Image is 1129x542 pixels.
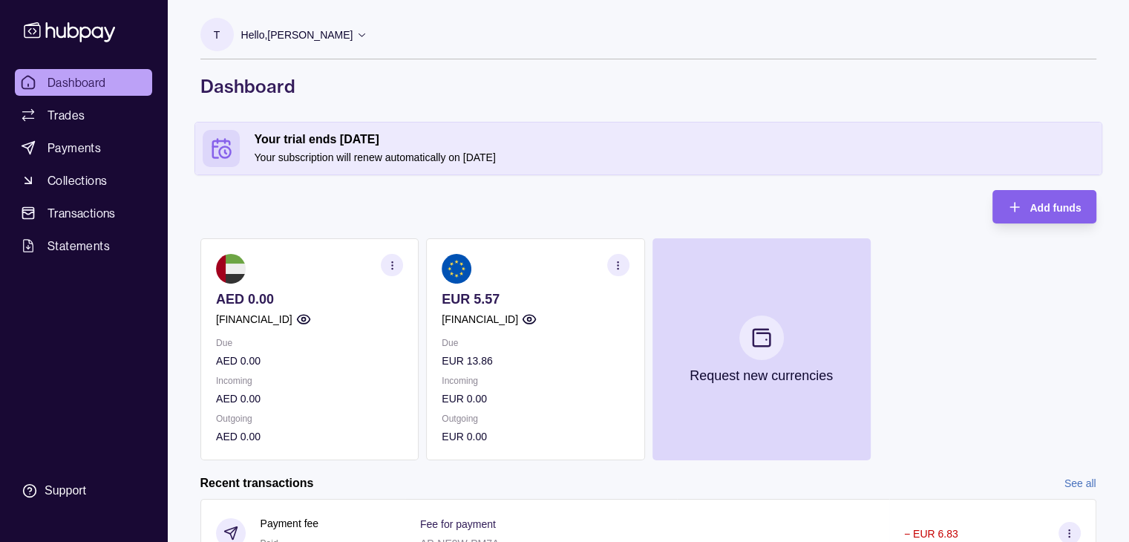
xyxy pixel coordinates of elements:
span: Add funds [1030,202,1081,214]
p: Payment fee [261,515,319,532]
p: AED 0.00 [216,428,403,445]
img: eu [442,254,471,284]
p: Fee for payment [420,518,496,530]
span: Collections [48,172,107,189]
button: Request new currencies [652,238,870,460]
p: Due [216,335,403,351]
a: Transactions [15,200,152,226]
span: Transactions [48,204,116,222]
p: EUR 0.00 [442,391,629,407]
p: EUR 0.00 [442,428,629,445]
a: Payments [15,134,152,161]
p: Due [442,335,629,351]
a: Collections [15,167,152,194]
p: AED 0.00 [216,391,403,407]
p: AED 0.00 [216,353,403,369]
span: Payments [48,139,101,157]
a: Dashboard [15,69,152,96]
p: Request new currencies [690,368,833,384]
a: Statements [15,232,152,259]
h2: Your trial ends [DATE] [255,131,1094,148]
a: Trades [15,102,152,128]
p: Incoming [216,373,403,389]
p: Outgoing [442,411,629,427]
p: AED 0.00 [216,291,403,307]
img: ae [216,254,246,284]
span: Trades [48,106,85,124]
span: Statements [48,237,110,255]
p: EUR 13.86 [442,353,629,369]
p: [FINANCIAL_ID] [442,311,518,327]
h1: Dashboard [200,74,1096,98]
p: Incoming [442,373,629,389]
p: [FINANCIAL_ID] [216,311,292,327]
p: T [214,27,220,43]
a: See all [1064,475,1096,492]
button: Add funds [992,190,1096,223]
span: Dashboard [48,74,106,91]
h2: Recent transactions [200,475,314,492]
p: Hello, [PERSON_NAME] [241,27,353,43]
p: − EUR 6.83 [904,528,958,540]
p: Outgoing [216,411,403,427]
p: Your subscription will renew automatically on [DATE] [255,149,1094,166]
p: EUR 5.57 [442,291,629,307]
div: Support [45,483,86,499]
a: Support [15,475,152,506]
